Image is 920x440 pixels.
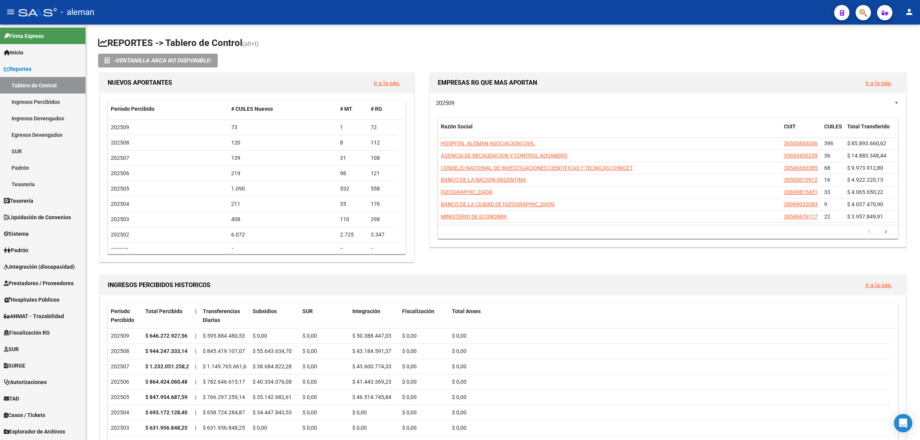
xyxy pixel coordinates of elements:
[195,333,196,339] span: |
[452,348,467,354] span: $ 0,00
[847,213,883,220] span: $ 3.957.849,91
[111,378,139,386] div: 202506
[352,425,367,431] span: $ 0,00
[847,123,890,130] span: Total Transferido
[61,4,94,21] span: - aleman
[4,263,75,271] span: Integración (discapacidad)
[203,425,245,431] span: $ 631.956.848,25
[441,123,473,130] span: Razón Social
[111,124,129,130] span: 202509
[145,308,182,314] span: Total Percibido
[399,303,449,328] datatable-header-cell: Fiscalización
[4,48,23,57] span: Inicio
[302,363,317,369] span: $ 0,00
[371,154,395,163] div: 108
[340,246,365,254] div: 0
[253,425,267,431] span: $ 0,00
[859,76,898,90] button: Ir a la pág.
[452,425,467,431] span: $ 0,00
[441,165,633,171] span: CONSEJO NACIONAL DE INVESTIGACIONES CIENTIFICAS Y TECNICAS CONICET
[142,303,192,328] datatable-header-cell: Total Percibido
[352,308,380,314] span: Integración
[866,80,892,87] a: Ir a la pág.
[352,348,391,354] span: $ 43.184.591,37
[111,247,129,253] span: 202501
[302,409,317,415] span: $ 0,00
[253,363,292,369] span: $ 38.684.822,28
[781,118,821,144] datatable-header-cell: CUIT
[371,123,395,132] div: 72
[111,332,139,340] div: 202509
[4,32,44,40] span: Firma Express
[145,394,187,400] strong: $ 847.954.687,59
[111,408,139,417] div: 202504
[111,186,129,192] span: 202505
[340,169,365,178] div: 98
[452,379,467,385] span: $ 0,00
[784,213,818,220] span: 30546676117
[195,379,196,385] span: |
[302,333,317,339] span: $ 0,00
[4,296,59,304] span: Hospitales Públicos
[847,165,883,171] span: $ 9.973.912,80
[4,328,50,337] span: Fiscalización RG
[111,140,129,146] span: 202508
[371,246,395,254] div: 6
[231,215,334,224] div: 408
[784,189,818,195] span: 30690815431
[195,348,196,354] span: |
[441,177,526,183] span: BANCO DE LA NACION ARGENTINA
[108,79,172,86] span: NUEVOS APORTANTES
[402,348,417,354] span: $ 0,00
[402,394,417,400] span: $ 0,00
[203,379,245,385] span: $ 782.646.615,17
[253,308,277,314] span: Subsidios
[203,409,245,415] span: $ 658.724.284,87
[371,200,395,209] div: 176
[4,345,19,353] span: SUR
[449,303,890,328] datatable-header-cell: Total Anses
[340,200,365,209] div: 35
[371,215,395,224] div: 298
[374,80,400,87] a: Ir a la pág.
[337,101,368,117] datatable-header-cell: # MT
[231,169,334,178] div: 219
[253,379,292,385] span: $ 40.334.076,08
[111,393,139,402] div: 202505
[302,348,317,354] span: $ 0,00
[905,7,914,16] mat-icon: person
[253,409,292,415] span: $ 34.447.843,53
[340,123,365,132] div: 1
[340,106,352,112] span: # MT
[231,246,334,254] div: 6
[108,101,228,117] datatable-header-cell: Período Percibido
[302,379,317,385] span: $ 0,00
[784,177,818,183] span: 30500010912
[145,363,192,369] strong: $ 1.232.051.258,29
[844,118,898,144] datatable-header-cell: Total Transferido
[6,7,15,16] mat-icon: menu
[847,140,886,146] span: $ 85.893.660,62
[371,169,395,178] div: 121
[866,282,892,289] a: Ir a la pág.
[145,425,187,431] strong: $ 631.956.848,25
[452,308,481,314] span: Total Anses
[349,303,399,328] datatable-header-cell: Integración
[352,379,391,385] span: $ 41.443.369,23
[253,348,292,354] span: $ 55.643.634,70
[231,123,334,132] div: 73
[108,303,142,328] datatable-header-cell: Período Percibido
[231,200,334,209] div: 211
[253,394,292,400] span: $ 35.142.682,61
[352,363,391,369] span: $ 43.600.774,33
[111,231,129,238] span: 202502
[824,189,830,195] span: 33
[111,308,134,323] span: Período Percibido
[784,201,818,207] span: 30999032083
[402,425,417,431] span: $ 0,00
[145,333,187,339] strong: $ 646.272.927,56
[111,170,129,176] span: 202506
[402,379,417,385] span: $ 0,00
[4,394,19,403] span: TAD
[302,308,313,314] span: SUR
